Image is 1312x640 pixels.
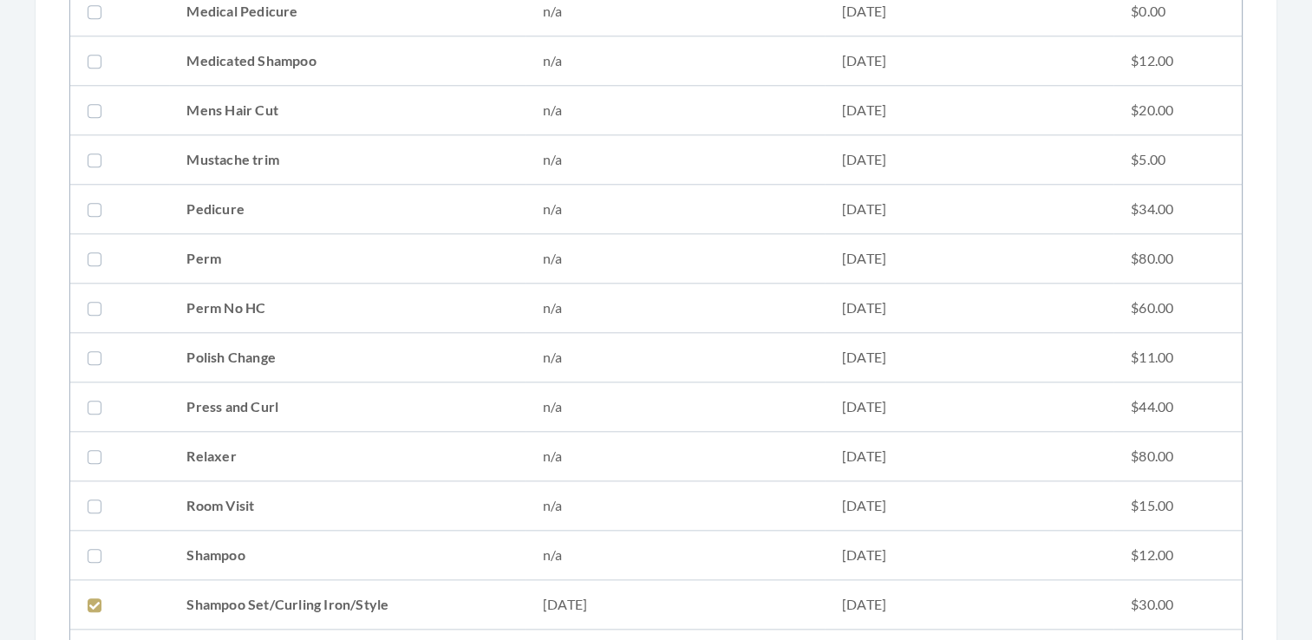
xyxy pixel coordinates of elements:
td: Mens Hair Cut [169,86,525,135]
td: $11.00 [1113,333,1242,382]
td: $5.00 [1113,135,1242,185]
td: Shampoo [169,531,525,580]
td: Pedicure [169,185,525,234]
td: n/a [525,382,825,432]
td: n/a [525,432,825,481]
td: n/a [525,234,825,284]
td: [DATE] [825,432,1113,481]
td: n/a [525,333,825,382]
td: [DATE] [825,531,1113,580]
td: n/a [525,36,825,86]
td: [DATE] [825,234,1113,284]
td: $34.00 [1113,185,1242,234]
td: n/a [525,135,825,185]
td: Relaxer [169,432,525,481]
td: [DATE] [825,580,1113,630]
td: $12.00 [1113,36,1242,86]
td: Press and Curl [169,382,525,432]
td: Shampoo Set/Curling Iron/Style [169,580,525,630]
td: Room Visit [169,481,525,531]
td: Polish Change [169,333,525,382]
td: $15.00 [1113,481,1242,531]
td: $80.00 [1113,432,1242,481]
td: Medicated Shampoo [169,36,525,86]
td: $30.00 [1113,580,1242,630]
td: n/a [525,86,825,135]
td: $44.00 [1113,382,1242,432]
td: Perm No HC [169,284,525,333]
td: [DATE] [825,284,1113,333]
td: [DATE] [825,382,1113,432]
td: [DATE] [825,333,1113,382]
td: Perm [169,234,525,284]
td: [DATE] [525,580,825,630]
td: [DATE] [825,135,1113,185]
td: $12.00 [1113,531,1242,580]
td: n/a [525,185,825,234]
td: [DATE] [825,185,1113,234]
td: Mustache trim [169,135,525,185]
td: $60.00 [1113,284,1242,333]
td: $80.00 [1113,234,1242,284]
td: [DATE] [825,481,1113,531]
td: n/a [525,531,825,580]
td: [DATE] [825,36,1113,86]
td: $20.00 [1113,86,1242,135]
td: n/a [525,284,825,333]
td: n/a [525,481,825,531]
td: [DATE] [825,86,1113,135]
